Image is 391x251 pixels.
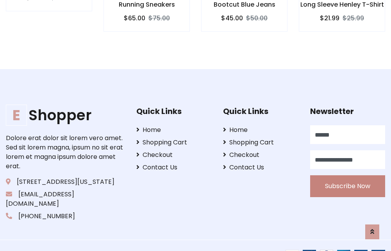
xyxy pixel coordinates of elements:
[223,138,298,147] a: Shopping Cart
[246,14,268,23] del: $50.00
[6,107,124,124] a: EShopper
[223,125,298,135] a: Home
[310,175,385,197] button: Subscribe Now
[223,107,298,116] h5: Quick Links
[136,125,211,135] a: Home
[221,14,243,22] h6: $45.00
[202,1,287,8] h6: Bootcut Blue Jeans
[124,14,145,22] h6: $65.00
[6,190,124,208] p: [EMAIL_ADDRESS][DOMAIN_NAME]
[136,150,211,160] a: Checkout
[6,105,27,126] span: E
[310,107,385,116] h5: Newsletter
[6,212,124,221] p: [PHONE_NUMBER]
[320,14,339,22] h6: $21.99
[6,177,124,187] p: [STREET_ADDRESS][US_STATE]
[343,14,364,23] del: $25.99
[299,1,385,8] h6: Long Sleeve Henley T-Shirt
[223,150,298,160] a: Checkout
[223,163,298,172] a: Contact Us
[6,134,124,171] p: Dolore erat dolor sit lorem vero amet. Sed sit lorem magna, ipsum no sit erat lorem et magna ipsu...
[6,107,124,124] h1: Shopper
[136,107,211,116] h5: Quick Links
[148,14,170,23] del: $75.00
[136,138,211,147] a: Shopping Cart
[136,163,211,172] a: Contact Us
[104,1,189,8] h6: Running Sneakers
